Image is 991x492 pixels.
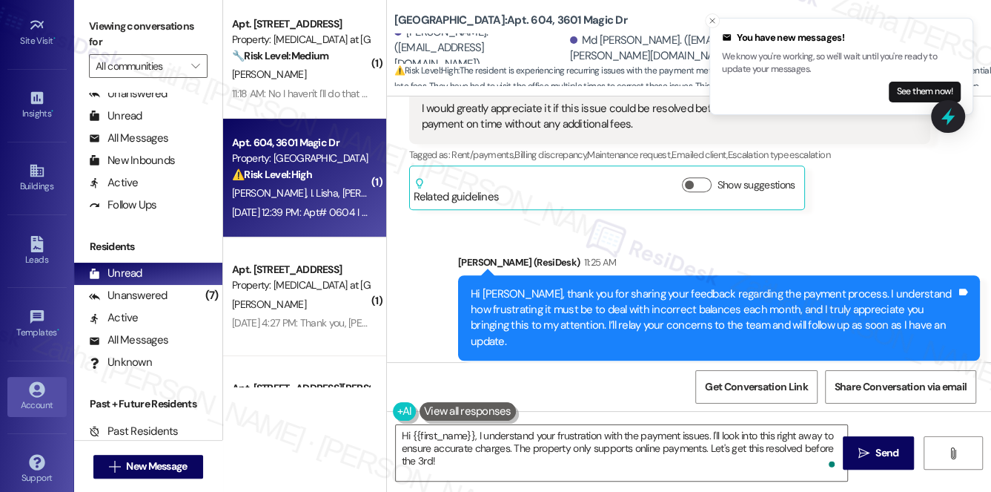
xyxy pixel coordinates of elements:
[232,168,312,181] strong: ⚠️ Risk Level: High
[835,379,967,395] span: Share Conversation via email
[89,310,139,326] div: Active
[514,148,587,161] span: Billing discrepancy ,
[458,361,980,382] div: Tagged as:
[232,16,369,32] div: Apt. [STREET_ADDRESS]
[232,316,829,329] div: [DATE] 4:27 PM: Thank you, [PERSON_NAME]! If you need anything else at all, please don't hesitate...
[109,461,120,473] i: 
[7,85,67,125] a: Insights •
[580,255,617,270] div: 11:25 AM
[471,286,956,350] div: Hi [PERSON_NAME], thank you for sharing your feedback regarding the payment process. I understand...
[342,186,416,200] span: [PERSON_NAME]
[232,298,306,311] span: [PERSON_NAME]
[53,33,56,44] span: •
[7,158,67,198] a: Buildings
[843,436,915,470] button: Send
[394,24,566,72] div: [PERSON_NAME]. ([EMAIL_ADDRESS][DOMAIN_NAME])
[947,447,958,459] i: 
[394,65,458,76] strong: ⚠️ Risk Level: High
[89,424,179,439] div: Past Residents
[89,175,139,191] div: Active
[728,148,830,161] span: Escalation type escalation
[7,304,67,344] a: Templates •
[89,288,168,304] div: Unanswered
[7,13,67,53] a: Site Visit •
[587,148,672,161] span: Maintenance request ,
[672,148,727,161] span: Emailed client ,
[89,108,142,124] div: Unread
[89,266,142,281] div: Unread
[232,68,306,81] span: [PERSON_NAME]
[396,425,848,481] textarea: To enrich screen reader interactions, please activate Accessibility in Grammarly extension settings
[394,63,991,111] span: : The resident is experiencing recurring issues with the payment method through the Residents App...
[232,278,369,293] div: Property: [MEDICAL_DATA] at [GEOGRAPHIC_DATA]
[858,447,869,459] i: 
[89,332,168,348] div: All Messages
[74,396,222,412] div: Past + Future Residents
[875,445,898,461] span: Send
[232,49,328,62] strong: 🔧 Risk Level: Medium
[93,455,203,479] button: New Message
[232,262,369,278] div: Apt. [STREET_ADDRESS]
[7,232,67,272] a: Leads
[89,86,168,102] div: Unanswered
[232,186,311,200] span: [PERSON_NAME]
[232,151,369,166] div: Property: [GEOGRAPHIC_DATA]
[126,459,187,474] span: New Message
[232,135,369,151] div: Apt. 604, 3601 Magic Dr
[7,377,67,417] a: Account
[458,255,980,275] div: [PERSON_NAME] (ResiDesk)
[89,197,157,213] div: Follow Ups
[705,379,807,395] span: Get Conversation Link
[202,284,222,307] div: (7)
[889,82,961,102] button: See them now!
[89,153,175,168] div: New Inbounds
[96,54,184,78] input: All communities
[825,370,976,404] button: Share Conversation via email
[89,15,208,54] label: Viewing conversations for
[89,131,168,146] div: All Messages
[232,381,369,396] div: Apt. [STREET_ADDRESS][PERSON_NAME]
[394,13,627,28] b: [GEOGRAPHIC_DATA]: Apt. 604, 3601 Magic Dr
[310,186,342,200] span: I. Lisha
[7,450,67,490] a: Support
[409,144,931,165] div: Tagged as:
[705,13,720,28] button: Close toast
[51,106,53,117] span: •
[722,30,961,45] div: You have new messages!
[570,33,804,65] div: Md [PERSON_NAME]. ([EMAIL_ADDRESS][PERSON_NAME][DOMAIN_NAME])
[74,239,222,255] div: Residents
[232,87,403,100] div: 11:18 AM: No I haven't I'll do that right now.
[191,60,199,72] i: 
[232,32,369,47] div: Property: [MEDICAL_DATA] at [GEOGRAPHIC_DATA]
[722,50,961,76] p: We know you're working, so we'll wait until you're ready to update your messages.
[89,355,152,370] div: Unknown
[717,177,795,193] label: Show suggestions
[57,325,59,335] span: •
[451,148,514,161] span: Rent/payments ,
[695,370,817,404] button: Get Conversation Link
[414,177,500,205] div: Related guidelines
